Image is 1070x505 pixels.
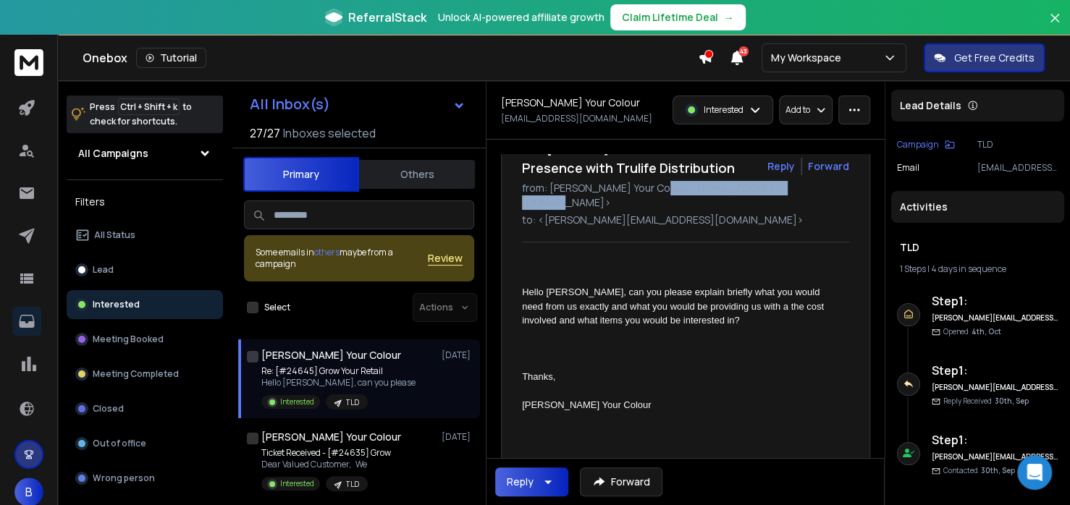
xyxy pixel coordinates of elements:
p: Meeting Booked [93,334,164,345]
button: Get Free Credits [924,43,1045,72]
p: Email [897,162,919,174]
span: ReferralStack [348,9,426,26]
button: Closed [67,394,223,423]
button: Interested [67,290,223,319]
h1: Re: [#24645] Grow Your Retail Presence with Trulife Distribution [522,137,753,178]
button: Review [428,251,463,266]
h3: Filters [67,192,223,212]
span: 1 Steps [900,263,926,275]
h1: TLD [900,240,1056,255]
h1: All Inbox(s) [250,97,330,111]
h1: [PERSON_NAME] Your Colour [261,430,401,444]
div: Reply [507,475,534,489]
p: TLD [977,139,1058,150]
button: Wrong person [67,464,223,493]
div: Some emails in maybe from a campaign [256,247,428,270]
div: | [900,263,1056,275]
button: Primary [243,157,359,192]
h6: [PERSON_NAME][EMAIL_ADDRESS][DOMAIN_NAME] [932,451,1058,462]
p: to: <[PERSON_NAME][EMAIL_ADDRESS][DOMAIN_NAME]> [522,213,849,227]
p: Interested [93,299,140,310]
div: Open Intercom Messenger [1017,455,1052,490]
h1: [PERSON_NAME] Your Colour [501,96,640,110]
p: Interested [704,104,743,116]
button: Claim Lifetime Deal→ [610,4,746,30]
button: Close banner [1045,9,1064,43]
div: Hello [PERSON_NAME], can you please explain briefly what you would need from us exactly and what ... [522,285,838,328]
p: TLD [346,397,359,408]
h1: [PERSON_NAME] Your Colour [261,348,401,362]
h3: Inboxes selected [283,124,376,142]
p: Add to [785,104,810,116]
p: Reply Received [943,396,1029,407]
h1: All Campaigns [78,146,148,161]
div: Onebox [83,48,698,68]
p: Ticket Received - [#24635] Grow [261,447,391,459]
button: Meeting Booked [67,325,223,354]
p: Contacted [943,465,1015,476]
p: Lead [93,264,114,276]
h6: Step 1 : [932,292,1058,310]
button: Out of office [67,429,223,458]
p: TLD [346,479,359,490]
button: Reply [767,159,795,174]
p: Meeting Completed [93,368,179,380]
div: Activities [891,191,1064,223]
span: → [724,10,734,25]
div: [PERSON_NAME] Your Colour [522,398,838,412]
p: [EMAIL_ADDRESS][DOMAIN_NAME] [501,113,652,124]
p: Get Free Credits [954,51,1035,65]
span: others [314,246,340,258]
p: Unlock AI-powered affiliate growth [438,10,604,25]
h6: [PERSON_NAME][EMAIL_ADDRESS][DOMAIN_NAME] [932,313,1058,323]
span: Ctrl + Shift + k [118,98,180,115]
p: Re: [#24645] Grow Your Retail [261,365,416,377]
div: Thanks, [522,370,838,384]
span: 4th, Oct [972,326,1001,336]
span: 4 days in sequence [931,263,1006,275]
p: Lead Details [900,98,961,113]
p: My Workspace [771,51,847,65]
p: [DATE] [442,349,474,361]
p: Press to check for shortcuts. [90,100,192,129]
button: All Status [67,221,223,250]
p: Campaign [897,139,939,150]
button: Lead [67,255,223,284]
span: 43 [738,46,749,56]
button: Campaign [897,139,955,150]
p: Interested [280,478,314,489]
p: from: [PERSON_NAME] Your Colour <[EMAIL_ADDRESS][DOMAIN_NAME]> [522,181,849,210]
button: Reply [495,467,568,496]
button: Others [359,158,475,190]
span: 30th, Sep [981,465,1015,475]
p: [EMAIL_ADDRESS][DOMAIN_NAME] [977,162,1058,174]
button: Forward [580,467,662,496]
button: All Inbox(s) [238,90,477,119]
button: All Campaigns [67,139,223,168]
p: Closed [93,403,124,415]
button: Meeting Completed [67,360,223,389]
p: Wrong person [93,472,155,484]
p: All Status [94,229,135,241]
div: Forward [808,159,849,174]
p: Dear Valued Customer, We [261,459,391,470]
label: Select [264,302,290,313]
span: 30th, Sep [995,396,1029,406]
p: Opened [943,326,1001,337]
button: Tutorial [136,48,206,68]
p: Out of office [93,438,146,449]
h6: Step 1 : [932,362,1058,379]
p: Hello [PERSON_NAME], can you please [261,377,416,389]
p: [DATE] [442,431,474,443]
h6: Step 1 : [932,431,1058,449]
span: 27 / 27 [250,124,280,142]
p: Interested [280,396,314,407]
h6: [PERSON_NAME][EMAIL_ADDRESS][DOMAIN_NAME] [932,382,1058,393]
